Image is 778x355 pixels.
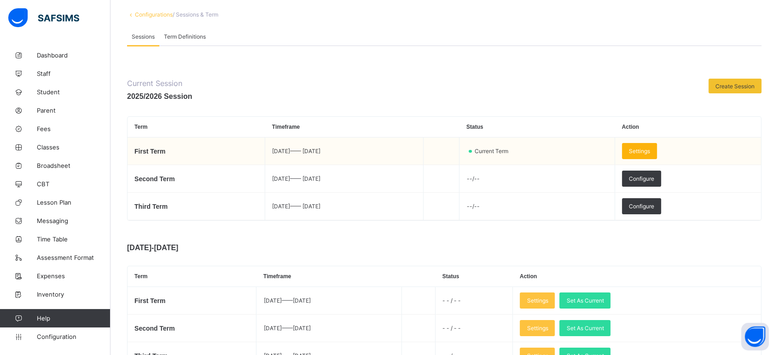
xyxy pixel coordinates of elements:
span: 2025/2026 Session [127,92,192,101]
span: / Sessions & Term [173,11,218,18]
img: safsims [8,8,79,28]
span: Second Term [134,325,175,332]
span: First Term [134,297,165,304]
span: [DATE] —— [DATE] [263,325,310,332]
span: Configure [629,203,654,210]
span: Current Term [474,148,514,155]
span: Settings [527,325,548,332]
span: Lesson Plan [37,199,110,206]
th: Status [435,266,513,287]
span: [DATE] —— [DATE] [272,148,320,155]
span: [DATE] —— [DATE] [272,175,320,182]
a: Configurations [135,11,173,18]
span: Time Table [37,235,110,243]
td: --/-- [459,193,615,220]
span: Term Definitions [164,33,206,40]
span: Set As Current [566,297,604,304]
span: First Term [134,148,165,155]
span: Set As Current [566,325,604,332]
span: Messaging [37,217,110,224]
span: Student [37,88,110,96]
td: --/-- [459,165,615,193]
span: Help [37,315,110,322]
span: Second Term [134,175,175,183]
span: Create Session [715,83,755,90]
button: Open asap [741,323,769,350]
span: Fees [37,125,110,132]
span: Current Session [127,79,192,88]
span: Broadsheet [37,162,110,169]
th: Term [128,266,256,287]
th: Term [128,117,265,137]
span: Dashboard [37,52,110,59]
span: Settings [527,297,548,304]
th: Status [459,117,615,137]
span: Configuration [37,333,110,340]
th: Timeframe [265,117,424,137]
span: [DATE] —— [DATE] [272,203,320,210]
span: Staff [37,70,110,77]
span: Classes [37,143,110,151]
span: - - / - - [442,297,461,304]
th: Action [513,266,761,287]
span: Configure [629,175,654,182]
span: Sessions [132,33,155,40]
span: [DATE]-[DATE] [127,244,311,252]
span: Settings [629,148,650,155]
span: - - / - - [442,325,461,332]
span: CBT [37,180,110,188]
span: Inventory [37,291,110,298]
span: Expenses [37,272,110,280]
span: Parent [37,107,110,114]
th: Action [615,117,761,137]
span: [DATE] —— [DATE] [263,297,310,304]
th: Timeframe [256,266,401,287]
span: Assessment Format [37,254,110,261]
span: Third Term [134,203,168,210]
